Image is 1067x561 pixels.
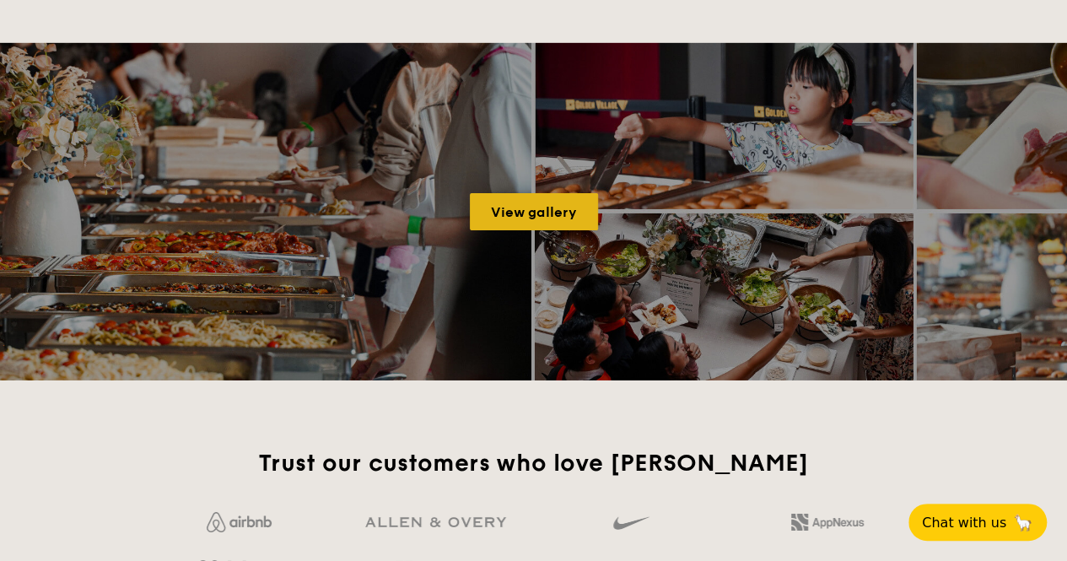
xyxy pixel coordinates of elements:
[1013,513,1033,532] span: 🦙
[791,514,864,531] img: 2L6uqdT+6BmeAFDfWP11wfMG223fXktMZIL+i+lTG25h0NjUBKOYhdW2Kn6T+C0Q7bASH2i+1JIsIulPLIv5Ss6l0e291fRVW...
[365,517,506,528] img: GRg3jHAAAAABJRU5ErkJggg==
[613,509,649,537] img: gdlseuq06himwAAAABJRU5ErkJggg==
[922,515,1006,531] span: Chat with us
[470,193,598,230] a: View gallery
[908,504,1047,541] button: Chat with us🦙
[148,448,919,478] h2: Trust our customers who love [PERSON_NAME]
[207,512,272,532] img: Jf4Dw0UUCKFd4aYAAAAASUVORK5CYII=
